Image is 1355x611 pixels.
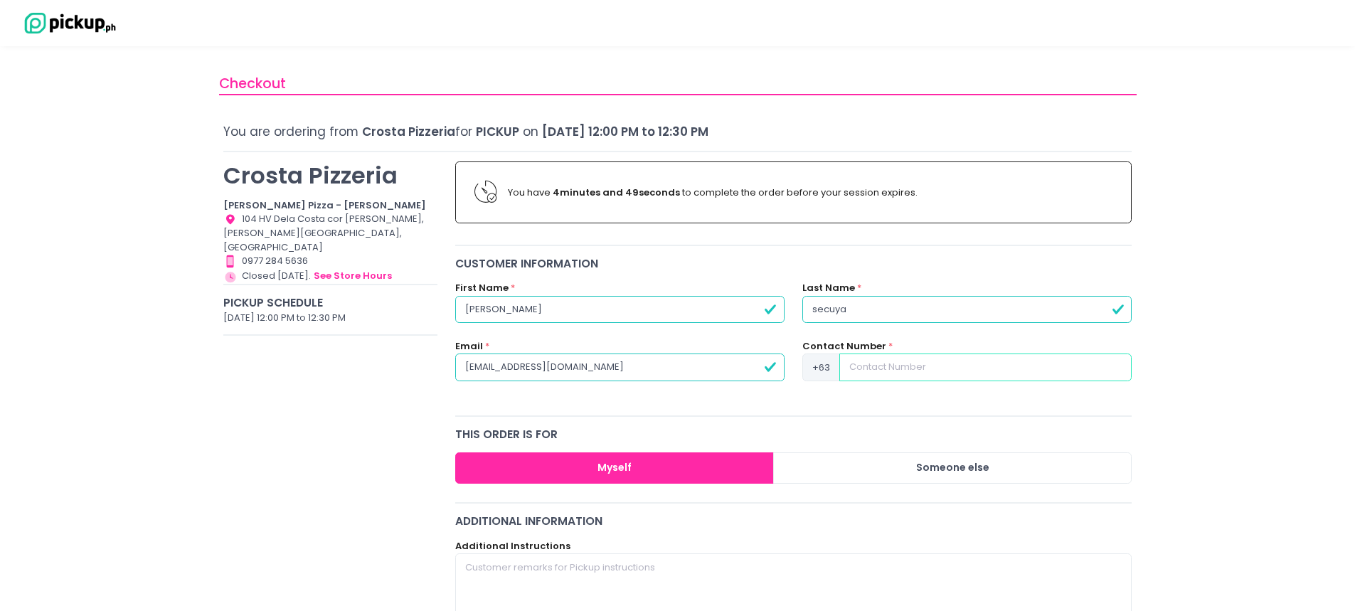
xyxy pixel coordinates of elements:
span: Crosta Pizzeria [362,123,455,140]
p: Crosta Pizzeria [223,161,437,189]
label: Email [455,339,483,354]
div: this order is for [455,426,1132,442]
label: First Name [455,281,509,295]
label: Contact Number [802,339,886,354]
div: You have to complete the order before your session expires. [508,186,1112,200]
span: +63 [802,354,840,381]
button: Myself [455,452,775,484]
input: Last Name [802,296,1132,323]
b: [PERSON_NAME] Pizza - [PERSON_NAME] [223,198,426,212]
div: 104 HV Dela Costa cor [PERSON_NAME], [PERSON_NAME][GEOGRAPHIC_DATA], [GEOGRAPHIC_DATA] [223,212,437,254]
img: logo [18,11,117,36]
span: [DATE] 12:00 PM to 12:30 PM [542,123,708,140]
input: Contact Number [839,354,1132,381]
b: 4 minutes and 49 seconds [553,186,680,199]
input: Email [455,354,785,381]
div: Large button group [455,452,1132,484]
div: Checkout [219,73,1137,95]
div: Closed [DATE]. [223,268,437,284]
div: Additional Information [455,513,1132,529]
label: Last Name [802,281,855,295]
input: First Name [455,296,785,323]
button: Someone else [773,452,1132,484]
div: Customer Information [455,255,1132,272]
div: [DATE] 12:00 PM to 12:30 PM [223,311,437,325]
span: Pickup [476,123,519,140]
label: Additional Instructions [455,539,570,553]
div: You are ordering from for on [223,123,1132,141]
div: Pickup Schedule [223,294,437,311]
div: 0977 284 5636 [223,254,437,268]
button: see store hours [313,268,393,284]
